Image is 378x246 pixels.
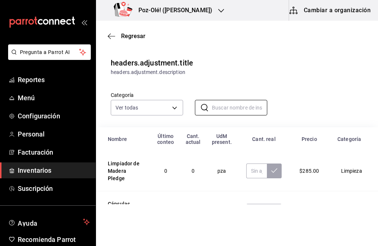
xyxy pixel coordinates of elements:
input: Buscar nombre de insumo [212,100,267,115]
span: Pregunta a Parrot AI [20,48,79,56]
span: Inventarios [18,165,90,175]
td: Limpiador de Madera Pledge [96,151,151,191]
div: headers.adjustment.title [111,57,193,68]
span: Suscripción [18,183,90,193]
label: Categoría [111,92,183,98]
button: Regresar [108,33,145,40]
a: Pregunta a Parrot AI [5,54,91,61]
td: pza [206,151,237,191]
td: Limpieza [328,151,378,191]
input: Sin ajuste [246,204,267,219]
div: Nombre [108,136,147,142]
td: pza [206,191,237,232]
span: 0 [192,168,195,174]
h3: Poz-Olé! ([PERSON_NAME]) [133,6,212,15]
td: Cápsulas Nespresso 230 ml [96,191,151,232]
span: 0 [164,168,167,174]
input: Sin ajuste [246,164,267,178]
span: Ver todas [116,104,138,111]
span: Regresar [121,33,145,40]
span: Recomienda Parrot [18,235,90,245]
span: Menú [18,93,90,103]
span: Facturación [18,147,90,157]
div: UdM present. [211,133,233,145]
div: headers.adjustment.description [111,68,363,76]
button: Pregunta a Parrot AI [8,44,91,60]
span: Reportes [18,75,90,85]
div: Cant. real [242,136,286,142]
span: Configuración [18,111,90,121]
span: Personal [18,129,90,139]
span: $285.00 [299,168,319,174]
div: Categoría [332,136,366,142]
span: Ayuda [18,218,80,226]
div: Cant. actual [184,133,202,145]
div: Último conteo [156,133,175,145]
td: Bebidas [328,191,378,232]
div: Precio [295,136,323,142]
button: open_drawer_menu [81,19,87,25]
